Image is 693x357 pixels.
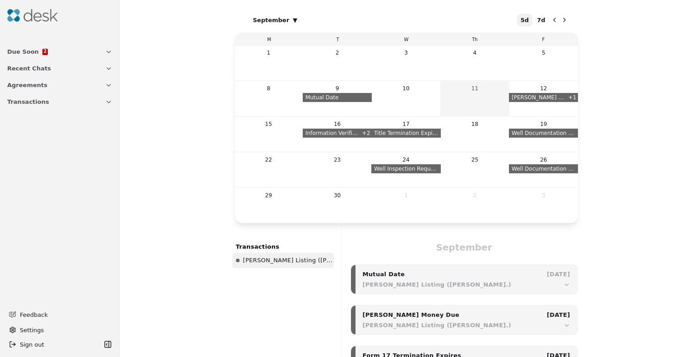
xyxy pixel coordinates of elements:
[7,47,39,56] span: Due Soon
[517,14,532,27] button: 5 day view
[371,129,440,138] span: Title Termination Expires
[363,320,512,330] div: [PERSON_NAME] Listing ([PERSON_NAME].)
[471,120,478,129] div: 18
[265,120,272,129] div: 15
[334,155,341,164] div: 23
[243,255,334,266] span: [PERSON_NAME] Listing ([PERSON_NAME].)
[471,155,478,164] div: 25
[336,84,339,93] div: 9
[4,306,112,323] button: Feedback
[550,15,559,24] button: Previous month
[334,120,341,129] div: 16
[7,80,47,90] span: Agreements
[472,37,477,42] span: Th
[473,191,477,200] div: 2
[20,340,44,349] span: Sign out
[471,84,478,93] div: 11
[540,84,547,93] div: 12
[363,310,570,330] button: [PERSON_NAME] Money Due[DATE][PERSON_NAME] Listing ([PERSON_NAME].)
[267,37,271,42] span: M
[509,93,568,102] span: [PERSON_NAME] Money Due
[334,191,341,200] div: 30
[267,84,270,93] div: 8
[7,64,51,73] span: Recent Chats
[533,14,549,27] button: 7 day view
[2,93,118,110] button: Transactions
[351,241,578,254] div: September
[2,77,118,93] button: Agreements
[253,15,290,25] span: September
[509,129,578,138] span: Well Documentation Due
[371,164,440,173] span: Well Inspection Requests Due
[402,155,409,164] div: 24
[509,164,578,173] span: Well Documentation Review
[293,14,297,26] span: ▾
[363,310,508,320] div: [PERSON_NAME] Money Due
[404,37,409,42] span: W
[20,325,44,335] span: Settings
[336,48,339,57] div: 2
[43,49,46,54] span: 2
[5,337,102,352] button: Sign out
[267,48,270,57] div: 1
[363,280,512,289] div: [PERSON_NAME] Listing ([PERSON_NAME].)
[540,120,547,129] div: 19
[303,129,362,138] span: Information Verification Ends
[248,13,303,27] button: September▾
[265,191,272,200] div: 29
[542,37,545,42] span: F
[336,37,339,42] span: T
[20,310,107,320] span: Feedback
[560,15,569,24] button: Next month
[363,269,508,279] div: Mutual Date
[362,129,372,138] button: +2
[402,120,409,129] div: 17
[232,241,334,253] div: Transactions
[7,9,58,22] img: Desk
[2,60,118,77] button: Recent Chats
[235,4,578,223] section: Calendar
[402,84,409,93] div: 10
[404,191,408,200] div: 1
[7,97,49,107] span: Transactions
[5,323,114,337] button: Settings
[265,155,272,164] div: 22
[404,48,408,57] div: 3
[540,155,547,164] div: 26
[542,48,545,57] div: 5
[542,191,545,200] div: 3
[303,93,372,102] span: Mutual Date
[2,43,118,60] button: Due Soon2
[473,48,477,57] div: 4
[363,269,570,289] button: Mutual Date[DATE][PERSON_NAME] Listing ([PERSON_NAME].)
[547,269,570,279] div: [DATE]
[568,93,578,102] button: +1
[547,310,570,320] div: [DATE]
